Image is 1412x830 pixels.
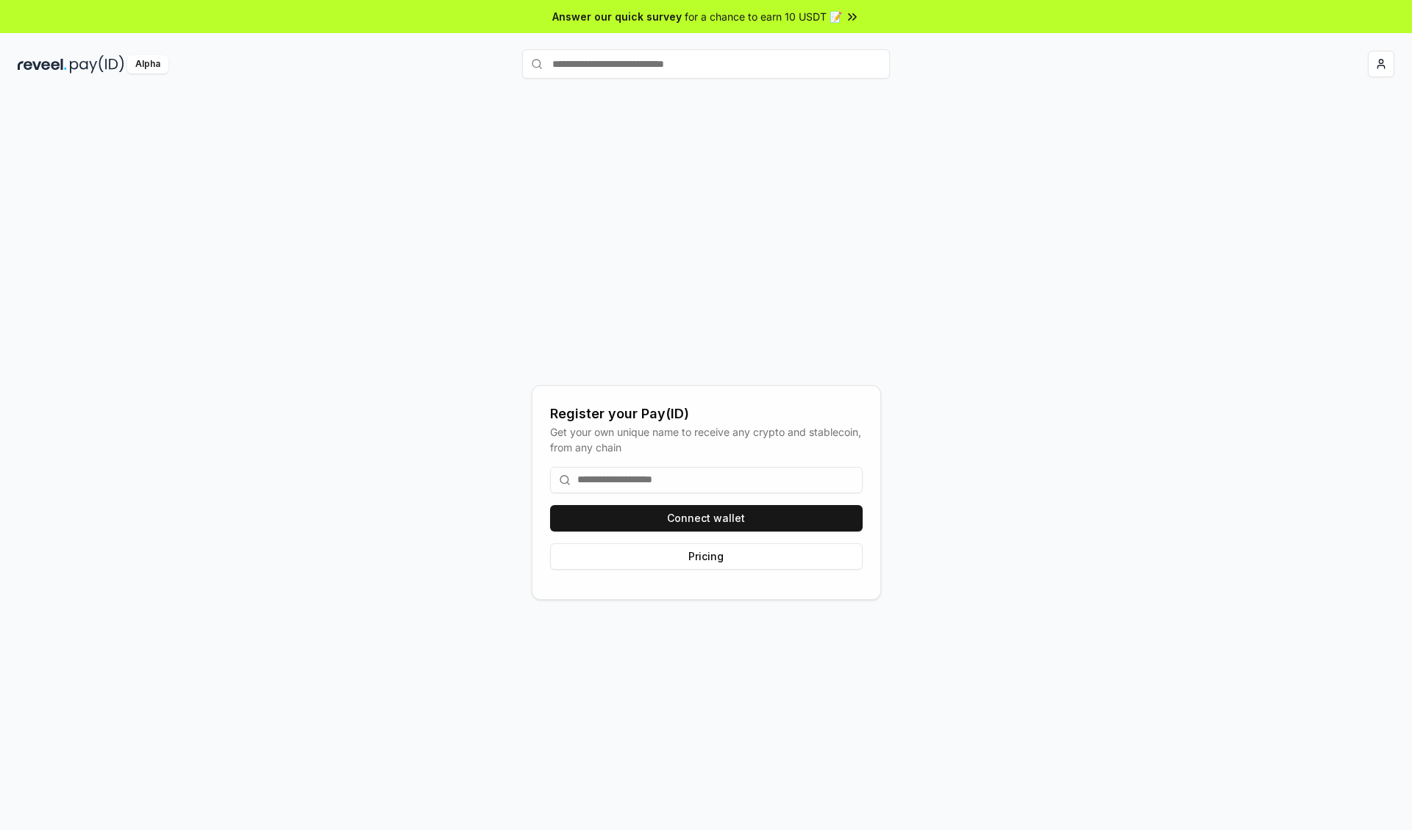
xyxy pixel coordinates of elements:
span: Answer our quick survey [552,9,682,24]
button: Connect wallet [550,505,863,532]
div: Register your Pay(ID) [550,404,863,424]
div: Alpha [127,55,168,74]
span: for a chance to earn 10 USDT 📝 [685,9,842,24]
button: Pricing [550,543,863,570]
div: Get your own unique name to receive any crypto and stablecoin, from any chain [550,424,863,455]
img: reveel_dark [18,55,67,74]
img: pay_id [70,55,124,74]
